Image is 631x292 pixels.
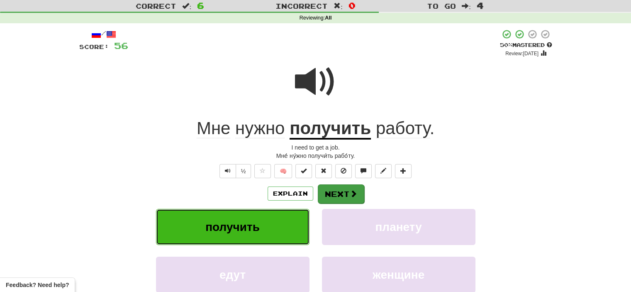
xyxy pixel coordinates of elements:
div: Мне́ ну́жно получи́ть рабо́ту. [79,152,552,160]
u: получить [290,118,371,140]
span: 0 [348,0,356,10]
span: : [182,2,191,10]
span: 56 [114,40,128,51]
span: 50 % [500,42,512,48]
span: : [334,2,343,10]
span: женщине [373,268,424,281]
span: To go [427,2,456,10]
span: 4 [477,0,484,10]
span: планету [375,221,421,233]
button: получить [156,209,309,245]
div: Text-to-speech controls [218,164,251,178]
button: Set this sentence to 100% Mastered (alt+m) [295,164,312,178]
span: едут [219,268,246,281]
span: Incorrect [275,2,328,10]
button: 🧠 [274,164,292,178]
button: Favorite sentence (alt+f) [254,164,271,178]
button: Edit sentence (alt+d) [375,164,392,178]
span: Мне [197,118,231,138]
button: ½ [236,164,251,178]
button: Add to collection (alt+a) [395,164,412,178]
span: Correct [136,2,176,10]
button: Discuss sentence (alt+u) [355,164,372,178]
button: Play sentence audio (ctl+space) [219,164,236,178]
span: 6 [197,0,204,10]
span: нужно [235,118,285,138]
button: Ignore sentence (alt+i) [335,164,352,178]
div: / [79,29,128,39]
button: Next [318,184,364,204]
span: : [462,2,471,10]
span: получить [205,221,260,233]
div: Mastered [500,42,552,49]
span: . [371,118,434,138]
button: планету [322,209,475,245]
span: работу [376,118,430,138]
small: Review: [DATE] [505,51,538,56]
button: Explain [268,186,313,201]
strong: All [325,15,331,21]
button: Reset to 0% Mastered (alt+r) [315,164,332,178]
span: Score: [79,43,109,50]
span: Open feedback widget [6,281,69,289]
div: I need to get a job. [79,143,552,152]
